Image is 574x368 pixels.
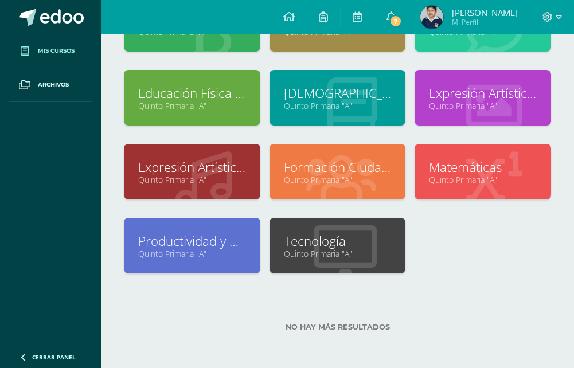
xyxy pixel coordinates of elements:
[38,46,75,56] span: Mis cursos
[452,7,518,18] span: [PERSON_NAME]
[284,84,392,102] a: [DEMOGRAPHIC_DATA]
[32,353,76,361] span: Cerrar panel
[138,248,246,259] a: Quinto Primaria "A"
[138,232,246,250] a: Productividad y Desarrollo
[452,17,518,27] span: Mi Perfil
[9,68,92,102] a: Archivos
[9,34,92,68] a: Mis cursos
[284,174,392,185] a: Quinto Primaria "A"
[284,248,392,259] a: Quinto Primaria "A"
[420,6,443,29] img: b666c9b023d6c0729d9ffa0872ea8866.png
[138,84,246,102] a: Educación Física y Expresión Corporal
[138,174,246,185] a: Quinto Primaria "A"
[284,100,392,111] a: Quinto Primaria "A"
[124,323,551,331] label: No hay más resultados
[138,158,246,176] a: Expresión Artística: Educación Musical
[429,158,537,176] a: Matemáticas
[38,80,69,89] span: Archivos
[429,174,537,185] a: Quinto Primaria "A"
[429,100,537,111] a: Quinto Primaria "A"
[389,15,402,28] span: 7
[429,84,537,102] a: Expresión Artística: Artes Plásticas
[284,232,392,250] a: Tecnología
[138,100,246,111] a: Quinto Primaria "A"
[284,158,392,176] a: Formación Ciudadana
